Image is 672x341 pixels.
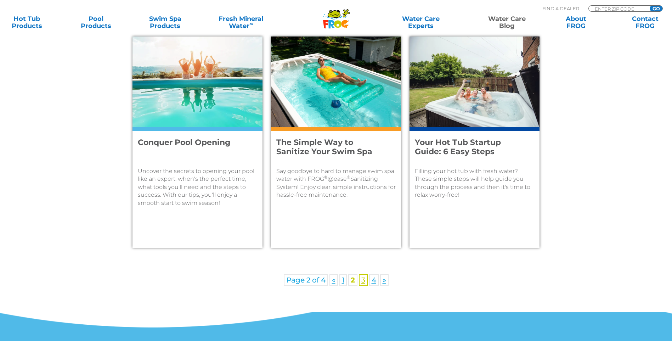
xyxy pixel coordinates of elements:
[618,15,672,29] a: ContactFROG
[480,15,534,29] a: Water CareBlog
[369,274,379,286] a: 4
[594,6,642,12] input: Zip Code Form
[329,274,338,286] a: Previous Page
[339,274,347,286] a: 1
[138,167,257,207] p: Uncover the secrets to opening your pool like an expert: when's the perfect time, what tools you'...
[348,274,357,286] span: 2
[138,15,192,29] a: Swim SpaProducts
[138,138,248,157] h4: Conquer Pool Opening
[271,37,401,248] a: The Simple Way to Sanitize Your Swim SpaSay goodbye to hard to manage swim spa water with FROG®@e...
[276,138,386,157] h4: The Simple Way to Sanitize Your Swim Spa
[650,6,662,11] input: GO
[542,5,579,12] p: Find A Dealer
[324,174,328,180] sup: ®
[207,15,275,29] a: Fresh MineralWater∞
[415,138,525,157] h4: Your Hot Tub Startup Guide: 6 Easy Steps
[380,274,389,286] a: Next Page
[69,15,123,29] a: PoolProducts
[276,167,396,199] p: Say goodbye to hard to manage swim spa water with FROG @ease Sanitizing System! Enjoy clear, simp...
[549,15,603,29] a: AboutFROG
[132,37,262,127] img: Three women sit on the edge of a pool. Their arms are up in exclamation!
[377,15,465,29] a: Water CareExperts
[410,37,540,248] a: Four friends taking a selfie in an outdoor hot tub on a backyard deck.Your Hot Tub Startup Guide:...
[410,37,540,127] img: Four friends taking a selfie in an outdoor hot tub on a backyard deck.
[249,21,253,27] sup: ∞
[359,274,368,286] a: 3
[415,167,534,199] p: Filling your hot tub with fresh water? These simple steps will help guide you through the process...
[284,274,328,286] span: Page 2 of 4
[132,37,262,248] a: Three women sit on the edge of a pool. Their arms are up in exclamation!Conquer Pool OpeningUncov...
[347,174,350,180] sup: ®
